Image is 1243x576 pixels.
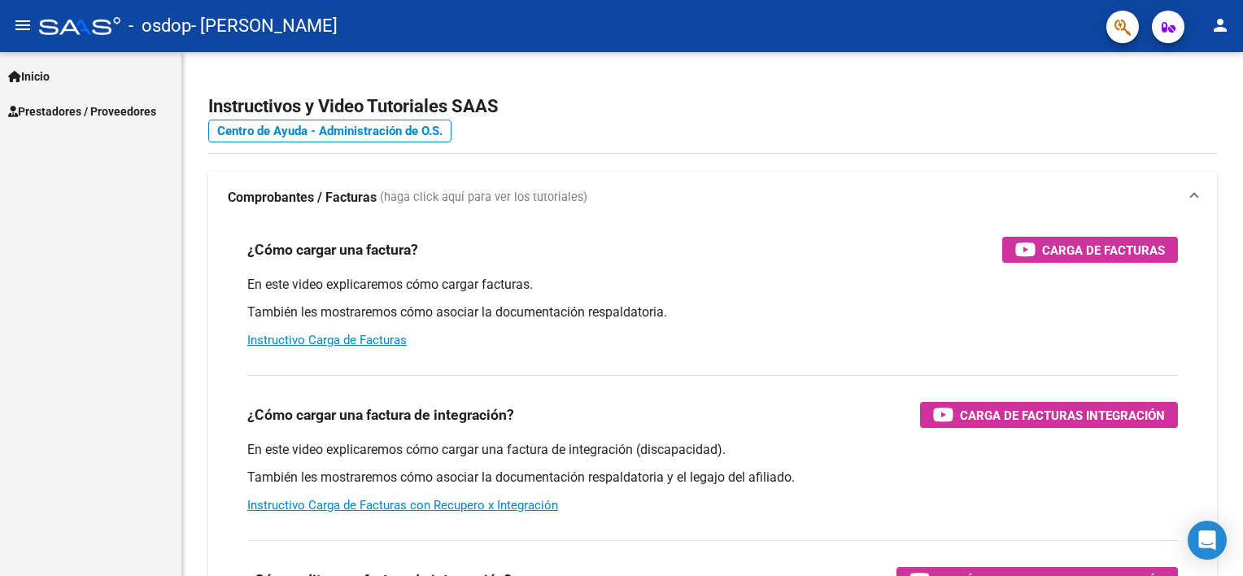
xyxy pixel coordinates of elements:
[247,469,1178,487] p: También les mostraremos cómo asociar la documentación respaldatoria y el legajo del afiliado.
[247,441,1178,459] p: En este video explicaremos cómo cargar una factura de integración (discapacidad).
[8,103,156,120] span: Prestadores / Proveedores
[247,333,407,347] a: Instructivo Carga de Facturas
[13,15,33,35] mat-icon: menu
[191,8,338,44] span: - [PERSON_NAME]
[1042,240,1165,260] span: Carga de Facturas
[247,404,514,426] h3: ¿Cómo cargar una factura de integración?
[247,303,1178,321] p: También les mostraremos cómo asociar la documentación respaldatoria.
[960,405,1165,425] span: Carga de Facturas Integración
[920,402,1178,428] button: Carga de Facturas Integración
[1210,15,1230,35] mat-icon: person
[228,189,377,207] strong: Comprobantes / Facturas
[247,276,1178,294] p: En este video explicaremos cómo cargar facturas.
[208,120,451,142] a: Centro de Ayuda - Administración de O.S.
[208,172,1217,224] mat-expansion-panel-header: Comprobantes / Facturas (haga click aquí para ver los tutoriales)
[1188,521,1227,560] div: Open Intercom Messenger
[129,8,191,44] span: - osdop
[380,189,587,207] span: (haga click aquí para ver los tutoriales)
[208,91,1217,122] h2: Instructivos y Video Tutoriales SAAS
[8,68,50,85] span: Inicio
[247,498,558,513] a: Instructivo Carga de Facturas con Recupero x Integración
[1002,237,1178,263] button: Carga de Facturas
[247,238,418,261] h3: ¿Cómo cargar una factura?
